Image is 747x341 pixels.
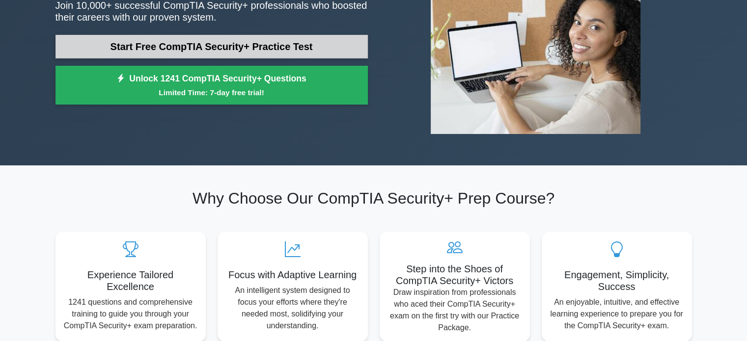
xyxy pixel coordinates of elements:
[63,269,198,292] h5: Experience Tailored Excellence
[63,296,198,332] p: 1241 questions and comprehensive training to guide you through your CompTIA Security+ exam prepar...
[68,87,356,98] small: Limited Time: 7-day free trial!
[550,296,684,332] p: An enjoyable, intuitive, and effective learning experience to prepare you for the CompTIA Securit...
[550,269,684,292] h5: Engagement, Simplicity, Success
[55,66,368,105] a: Unlock 1241 CompTIA Security+ QuestionsLimited Time: 7-day free trial!
[225,285,360,332] p: An intelligent system designed to focus your efforts where they're needed most, solidifying your ...
[225,269,360,281] h5: Focus with Adaptive Learning
[55,35,368,58] a: Start Free CompTIA Security+ Practice Test
[387,287,522,334] p: Draw inspiration from professionals who aced their CompTIA Security+ exam on the first try with o...
[387,263,522,287] h5: Step into the Shoes of CompTIA Security+ Victors
[55,189,692,208] h2: Why Choose Our CompTIA Security+ Prep Course?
